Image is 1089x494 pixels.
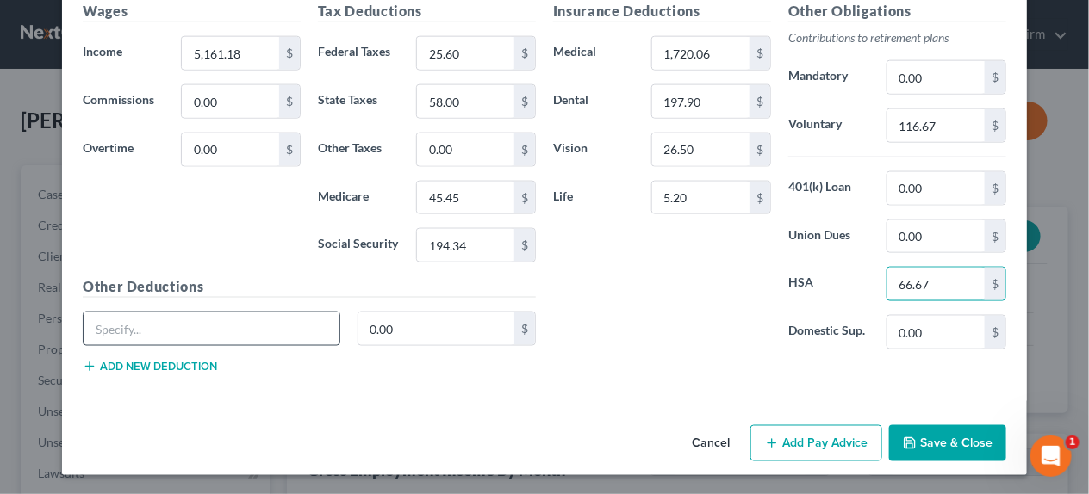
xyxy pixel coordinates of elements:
[417,229,514,262] input: 0.00
[279,37,300,70] div: $
[678,427,744,461] button: Cancel
[887,109,985,142] input: 0.00
[309,84,408,119] label: State Taxes
[750,425,882,461] button: Add Pay Advice
[309,133,408,167] label: Other Taxes
[83,1,301,22] h5: Wages
[83,360,217,374] button: Add new deduction
[889,425,1006,461] button: Save & Close
[780,267,878,301] label: HSA
[652,37,750,70] input: 0.00
[182,37,279,70] input: 0.00
[788,1,1006,22] h5: Other Obligations
[1030,435,1072,477] iframe: Intercom live chat
[544,84,643,119] label: Dental
[780,315,878,349] label: Domestic Sup.
[750,133,770,166] div: $
[887,316,985,349] input: 0.00
[985,316,1005,349] div: $
[544,133,643,167] label: Vision
[780,108,878,143] label: Voluntary
[279,133,300,166] div: $
[417,182,514,214] input: 0.00
[83,276,536,298] h5: Other Deductions
[514,85,535,118] div: $
[985,61,1005,94] div: $
[887,268,985,300] input: 0.00
[83,44,122,59] span: Income
[780,60,878,95] label: Mandatory
[279,85,300,118] div: $
[553,1,771,22] h5: Insurance Deductions
[514,312,535,345] div: $
[780,219,878,254] label: Union Dues
[652,85,750,118] input: 0.00
[74,84,172,119] label: Commissions
[985,220,1005,253] div: $
[780,171,878,206] label: 401(k) Loan
[887,220,985,253] input: 0.00
[514,37,535,70] div: $
[887,172,985,205] input: 0.00
[358,312,515,345] input: 0.00
[985,172,1005,205] div: $
[514,182,535,214] div: $
[985,268,1005,300] div: $
[417,85,514,118] input: 0.00
[544,181,643,215] label: Life
[514,133,535,166] div: $
[309,36,408,71] label: Federal Taxes
[182,85,279,118] input: 0.00
[652,133,750,166] input: 0.00
[750,37,770,70] div: $
[309,181,408,215] label: Medicare
[788,29,1006,46] p: Contributions to retirement plans
[182,133,279,166] input: 0.00
[84,312,339,345] input: Specify...
[417,37,514,70] input: 0.00
[417,133,514,166] input: 0.00
[750,85,770,118] div: $
[985,109,1005,142] div: $
[887,61,985,94] input: 0.00
[74,133,172,167] label: Overtime
[318,1,536,22] h5: Tax Deductions
[750,182,770,214] div: $
[544,36,643,71] label: Medical
[514,229,535,262] div: $
[1066,435,1080,449] span: 1
[652,182,750,214] input: 0.00
[309,228,408,262] label: Social Security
